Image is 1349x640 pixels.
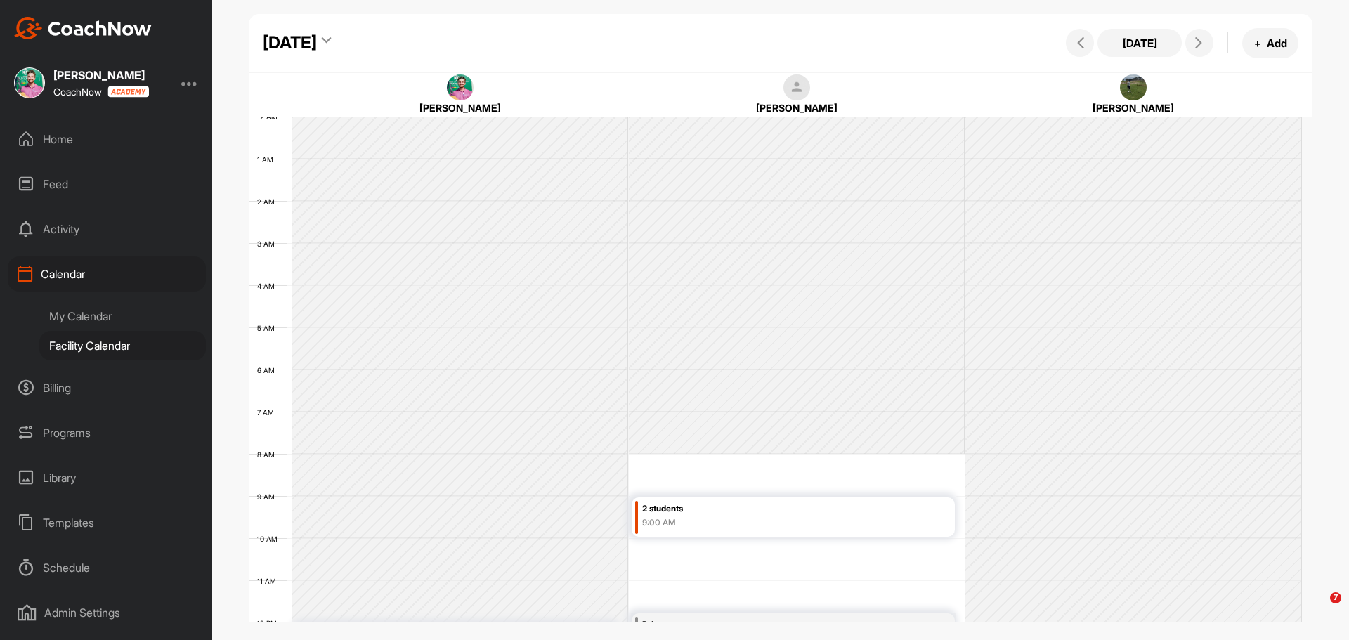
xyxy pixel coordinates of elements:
[656,100,937,115] div: [PERSON_NAME]
[642,617,896,633] div: Private
[1097,29,1182,57] button: [DATE]
[783,74,810,101] img: square_default-ef6cabf814de5a2bf16c804365e32c732080f9872bdf737d349900a9daf73cf9.png
[1254,36,1261,51] span: +
[249,282,289,290] div: 4 AM
[249,324,289,332] div: 5 AM
[1330,592,1341,603] span: 7
[249,197,289,206] div: 2 AM
[8,256,206,292] div: Calendar
[320,100,601,115] div: [PERSON_NAME]
[249,535,292,543] div: 10 AM
[8,211,206,247] div: Activity
[249,112,292,121] div: 12 AM
[249,366,289,374] div: 6 AM
[249,408,288,417] div: 7 AM
[642,516,896,529] div: 9:00 AM
[642,501,896,517] div: 2 students
[263,30,317,55] div: [DATE]
[8,460,206,495] div: Library
[107,86,149,98] img: CoachNow acadmey
[14,67,45,98] img: square_b9766a750916adaee4143e2b92a72f2b.jpg
[1301,592,1335,626] iframe: Intercom live chat
[8,505,206,540] div: Templates
[8,550,206,585] div: Schedule
[39,301,206,331] div: My Calendar
[39,331,206,360] div: Facility Calendar
[1242,28,1298,58] button: +Add
[8,415,206,450] div: Programs
[53,86,149,98] div: CoachNow
[249,619,291,627] div: 12 PM
[8,370,206,405] div: Billing
[8,595,206,630] div: Admin Settings
[447,74,474,101] img: square_b9766a750916adaee4143e2b92a72f2b.jpg
[249,450,289,459] div: 8 AM
[249,577,290,585] div: 11 AM
[8,166,206,202] div: Feed
[8,122,206,157] div: Home
[53,70,149,81] div: [PERSON_NAME]
[993,100,1274,115] div: [PERSON_NAME]
[14,17,152,39] img: CoachNow
[249,492,289,501] div: 9 AM
[249,155,287,164] div: 1 AM
[1120,74,1147,101] img: square_47ada8075d08af270c1e6dc53d1e8c88.jpg
[249,240,289,248] div: 3 AM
